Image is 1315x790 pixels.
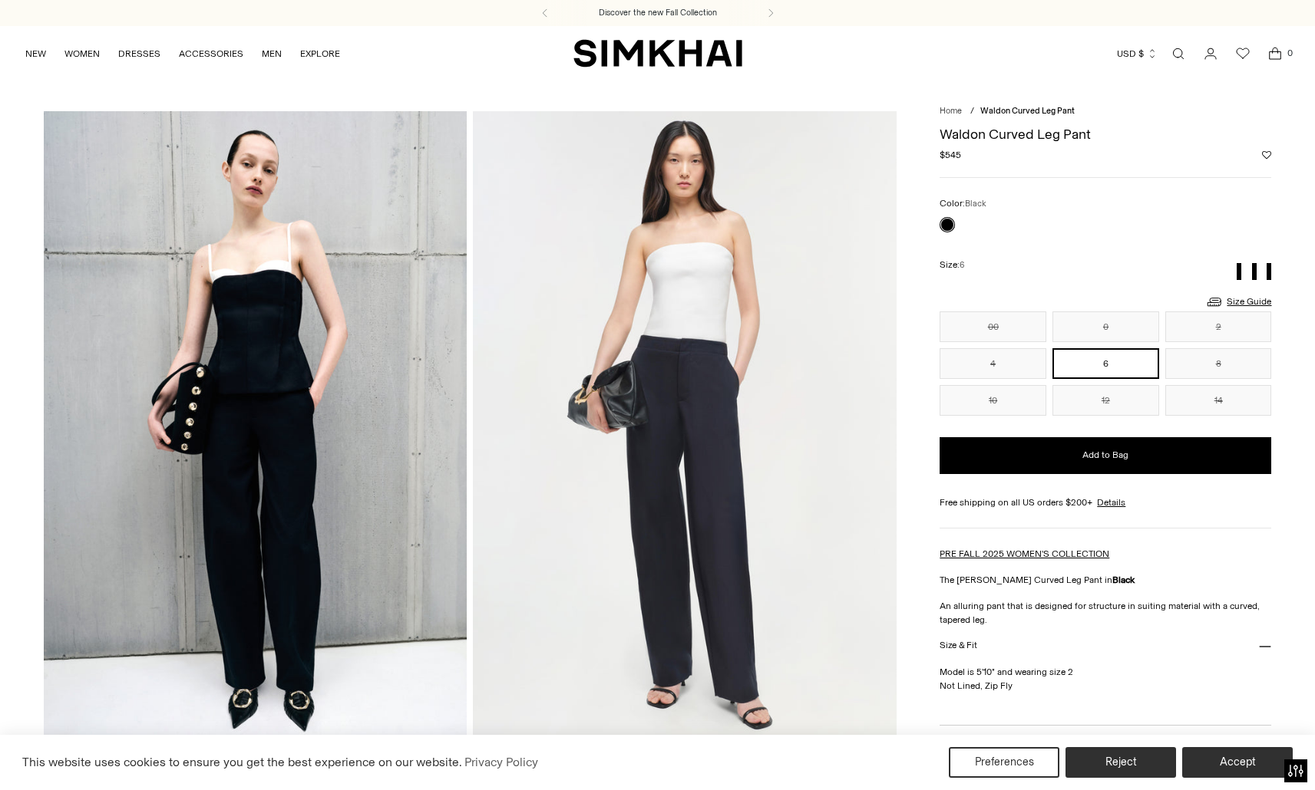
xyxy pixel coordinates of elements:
[1082,449,1128,462] span: Add to Bag
[940,148,961,162] span: $545
[970,105,974,118] div: /
[949,747,1059,778] button: Preferences
[1052,348,1159,379] button: 6
[1195,38,1226,69] a: Go to the account page
[599,7,717,19] a: Discover the new Fall Collection
[940,548,1109,559] a: PRE FALL 2025 WOMEN'S COLLECTION
[1097,495,1125,509] a: Details
[1163,38,1194,69] a: Open search modal
[1165,348,1272,379] button: 8
[44,111,468,746] img: Waldon Curved Leg Pant
[462,751,540,774] a: Privacy Policy (opens in a new tab)
[940,311,1046,342] button: 00
[940,573,1271,587] p: The [PERSON_NAME] Curved Leg Pant in
[1227,38,1258,69] a: Wishlist
[179,37,243,71] a: ACCESSORIES
[573,38,742,68] a: SIMKHAI
[1066,747,1176,778] button: Reject
[1283,46,1297,60] span: 0
[940,495,1271,509] div: Free shipping on all US orders $200+
[1165,385,1272,416] button: 14
[940,258,964,272] label: Size:
[1117,37,1158,71] button: USD $
[940,196,986,211] label: Color:
[940,627,1271,666] button: Size & Fit
[940,599,1271,627] p: An alluring pant that is designed for structure in suiting material with a curved, tapered leg.
[1260,38,1290,69] a: Open cart modal
[1165,311,1272,342] button: 2
[262,37,282,71] a: MEN
[1205,292,1271,311] a: Size Guide
[1182,747,1293,778] button: Accept
[940,127,1271,141] h1: Waldon Curved Leg Pant
[64,37,100,71] a: WOMEN
[965,199,986,209] span: Black
[1052,385,1159,416] button: 12
[940,385,1046,416] button: 10
[940,665,1271,706] p: Model is 5'10" and wearing size 2 Not Lined, Zip Fly
[118,37,160,71] a: DRESSES
[1052,311,1159,342] button: 0
[940,105,1271,118] nav: breadcrumbs
[940,106,962,116] a: Home
[940,726,1271,765] button: More Details
[980,106,1075,116] span: Waldon Curved Leg Pant
[25,37,46,71] a: NEW
[300,37,340,71] a: EXPLORE
[1262,150,1271,160] button: Add to Wishlist
[473,111,897,746] img: Waldon Curved Leg Pant
[1112,574,1135,585] strong: Black
[940,437,1271,474] button: Add to Bag
[960,260,964,270] span: 6
[940,348,1046,379] button: 4
[940,640,976,650] h3: Size & Fit
[22,755,462,769] span: This website uses cookies to ensure you get the best experience on our website.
